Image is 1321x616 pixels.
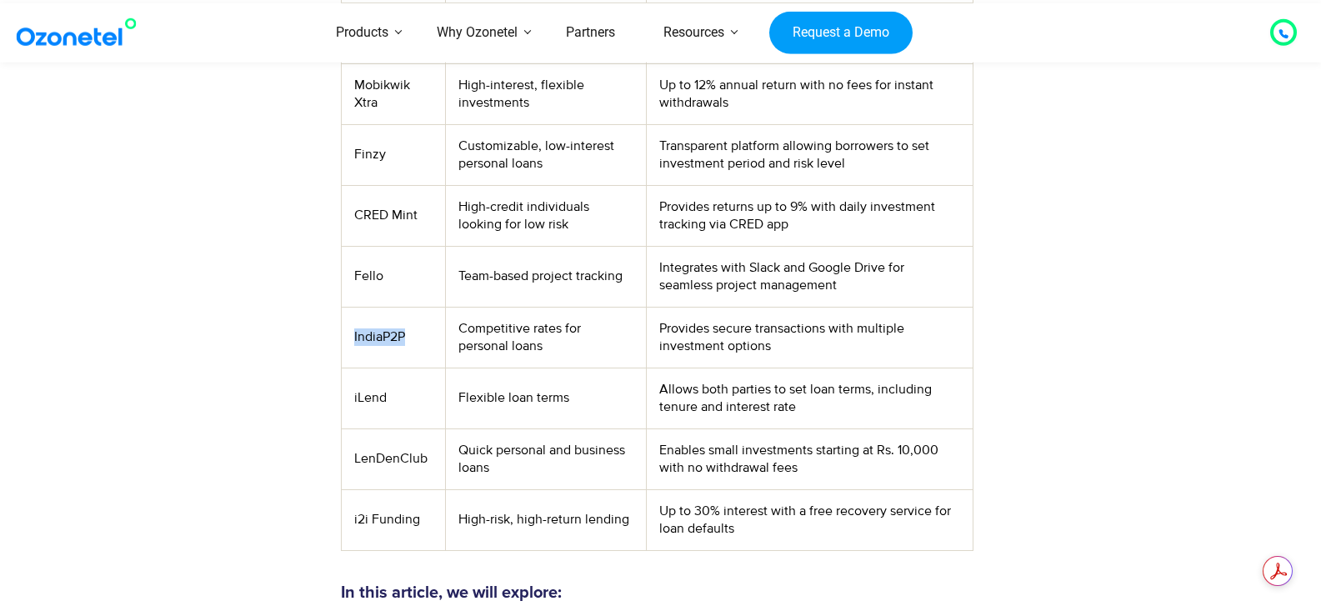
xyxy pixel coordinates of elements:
[446,368,647,428] td: Flexible loan terms
[341,489,445,550] td: i2i Funding
[446,185,647,246] td: High-credit individuals looking for low risk
[446,489,647,550] td: High-risk, high-return lending
[341,428,445,489] td: LenDenClub
[446,124,647,185] td: Customizable, low-interest personal loans
[647,246,973,307] td: Integrates with Slack and Google Drive for seamless project management
[341,185,445,246] td: CRED Mint
[769,11,912,54] a: Request a Demo
[647,368,973,428] td: Allows both parties to set loan terms, including tenure and interest rate
[647,307,973,368] td: Provides secure transactions with multiple investment options
[542,3,639,63] a: Partners
[341,124,445,185] td: Finzy
[647,185,973,246] td: Provides returns up to 9% with daily investment tracking via CRED app
[341,307,445,368] td: IndiaP2P
[341,584,973,601] h5: In this article, we will explore:
[341,368,445,428] td: iLend
[647,63,973,124] td: Up to 12% annual return with no fees for instant withdrawals
[647,489,973,550] td: Up to 30% interest with a free recovery service for loan defaults
[446,246,647,307] td: Team-based project tracking
[647,428,973,489] td: Enables small investments starting at Rs. 10,000 with no withdrawal fees
[446,428,647,489] td: Quick personal and business loans
[413,3,542,63] a: Why Ozonetel
[312,3,413,63] a: Products
[341,63,445,124] td: Mobikwik Xtra
[647,124,973,185] td: Transparent platform allowing borrowers to set investment period and risk level
[639,3,748,63] a: Resources
[341,246,445,307] td: Fello
[446,63,647,124] td: High-interest, flexible investments
[446,307,647,368] td: Competitive rates for personal loans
